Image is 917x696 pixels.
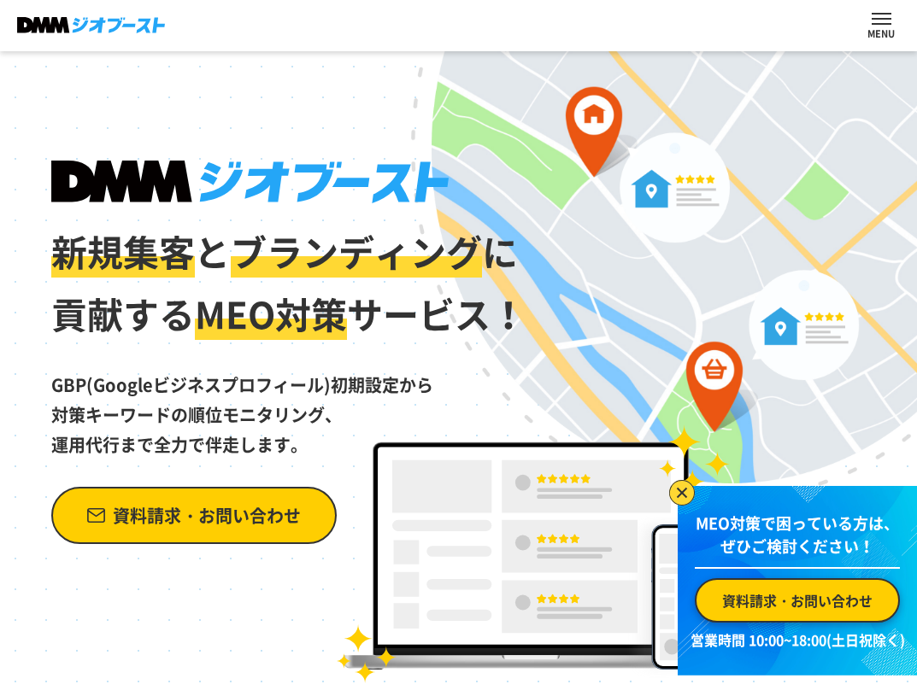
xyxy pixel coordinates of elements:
img: DMMジオブースト [51,161,449,203]
p: MEO対策で困っている方は、 ぜひご検討ください！ [695,512,900,569]
img: バナーを閉じる [669,480,695,506]
button: ナビを開閉する [872,13,891,25]
p: GBP(Googleビジネスプロフィール)初期設定から 対策キーワードの順位モニタリング、 運用代行まで全力で伴走します。 [51,346,528,459]
h1: と に 貢献する サービス！ [51,161,528,346]
span: 資料請求・お問い合わせ [722,590,873,611]
img: DMMジオブースト [17,17,165,33]
span: MEO対策 [195,287,347,340]
a: 資料請求・お問い合わせ [51,487,337,544]
span: ブランディング [231,225,482,278]
p: 営業時間 10:00~18:00(土日祝除く) [688,629,907,650]
span: 新規集客 [51,225,195,278]
span: 資料請求・お問い合わせ [113,500,301,530]
a: 資料請求・お問い合わせ [695,578,900,623]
